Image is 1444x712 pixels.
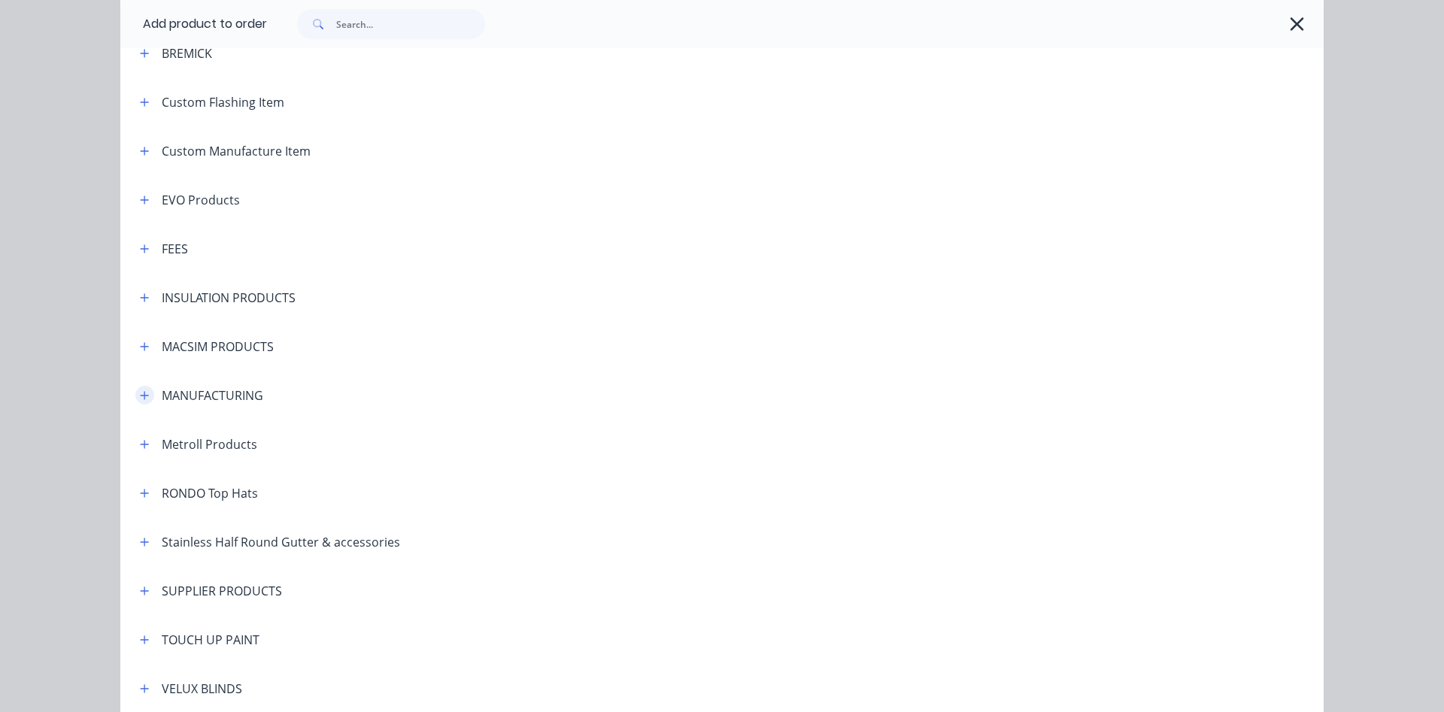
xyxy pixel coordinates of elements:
[162,582,282,600] div: SUPPLIER PRODUCTS
[162,680,242,698] div: VELUX BLINDS
[162,240,188,258] div: FEES
[162,142,311,160] div: Custom Manufacture Item
[162,93,284,111] div: Custom Flashing Item
[162,289,296,307] div: INSULATION PRODUCTS
[162,44,212,62] div: BREMICK
[162,386,263,404] div: MANUFACTURING
[162,435,257,453] div: Metroll Products
[162,191,240,209] div: EVO Products
[162,631,259,649] div: TOUCH UP PAINT
[162,484,258,502] div: RONDO Top Hats
[336,9,485,39] input: Search...
[162,533,400,551] div: Stainless Half Round Gutter & accessories
[162,338,274,356] div: MACSIM PRODUCTS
